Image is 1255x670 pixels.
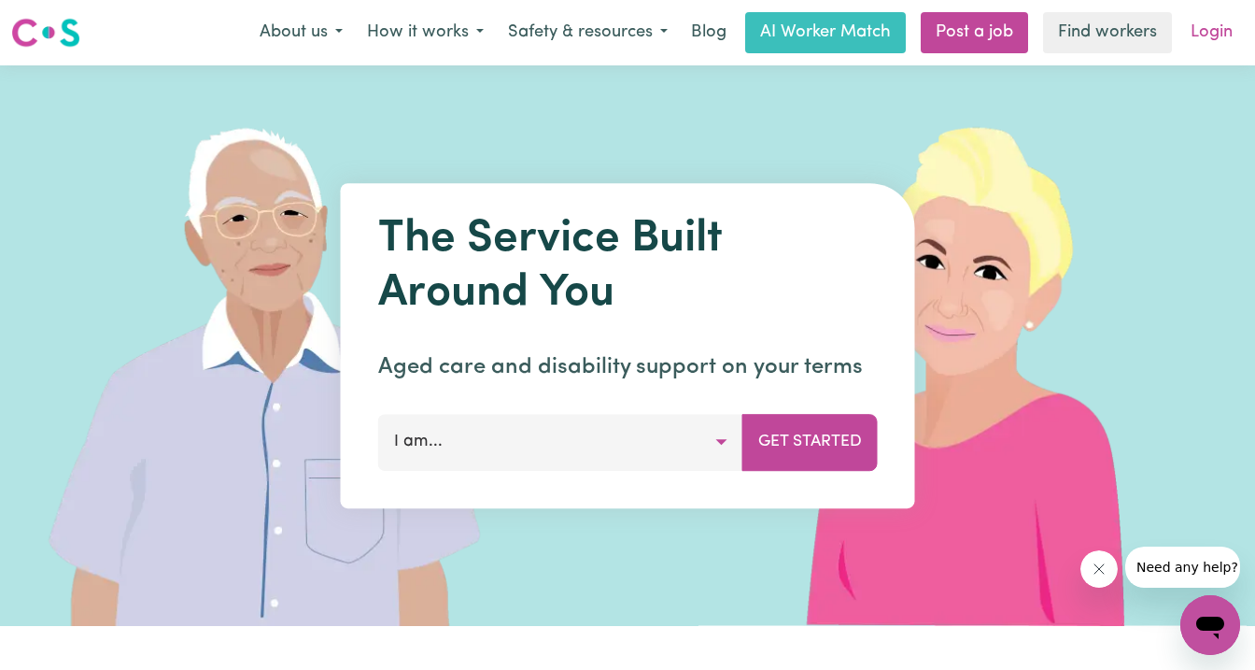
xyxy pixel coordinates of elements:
button: Get Started [742,414,878,470]
h1: The Service Built Around You [378,213,878,321]
iframe: Button to launch messaging window [1180,595,1240,655]
iframe: Message from company [1125,547,1240,588]
p: Aged care and disability support on your terms [378,350,878,384]
button: Safety & resources [496,13,680,52]
a: Careseekers logo [11,11,80,54]
a: AI Worker Match [745,12,906,53]
img: Careseekers logo [11,16,80,50]
button: How it works [355,13,496,52]
a: Login [1179,12,1244,53]
button: About us [247,13,355,52]
iframe: Close message [1080,550,1118,588]
a: Find workers [1043,12,1172,53]
button: I am... [378,414,743,470]
a: Post a job [921,12,1028,53]
a: Blog [680,12,738,53]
